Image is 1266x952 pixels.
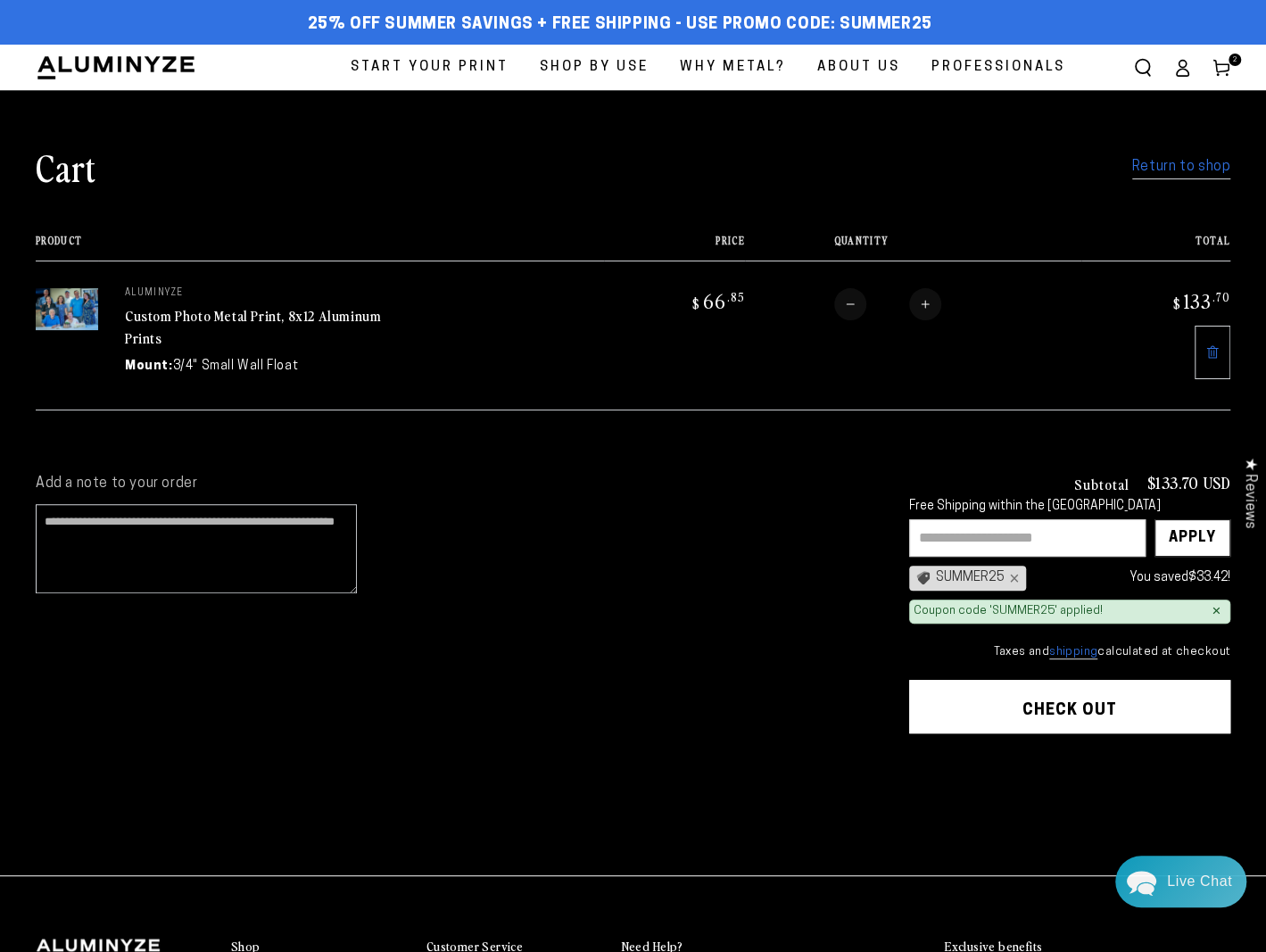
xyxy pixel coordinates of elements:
span: 2 [1232,54,1237,66]
h1: Cart [36,144,96,190]
iframe: PayPal-paypal [909,768,1230,807]
div: × [1005,571,1019,585]
p: aluminyze [125,288,393,299]
div: × [1212,604,1220,618]
a: Start Your Print [337,45,522,90]
a: Shop By Use [526,45,662,90]
h3: Subtotal [1073,476,1129,491]
span: Start Your Print [351,55,509,79]
bdi: 66 [690,288,745,313]
sup: .85 [727,289,745,304]
small: Taxes and calculated at checkout [909,643,1230,661]
button: Check out [909,680,1230,733]
span: 25% off Summer Savings + Free Shipping - Use Promo Code: SUMMER25 [308,15,932,35]
a: Why Metal? [666,45,799,90]
label: Add a note to your order [36,475,873,493]
span: $ [692,294,700,312]
a: Remove 8"x12" Rectangle White Glossy Aluminyzed Photo [1195,326,1230,379]
div: Chat widget toggle [1115,856,1246,907]
div: SUMMER25 [909,566,1026,591]
span: Professionals [931,55,1065,79]
a: Custom Photo Metal Print, 8x12 Aluminum Prints [125,305,381,348]
th: Quantity [745,235,1082,261]
div: Click to open Judge.me floating reviews tab [1232,443,1266,542]
dd: 3/4" Small Wall Float [173,357,299,376]
span: Shop By Use [540,55,649,79]
th: Product [36,235,604,261]
th: Total [1081,235,1230,261]
img: Aluminyze [36,54,196,81]
th: Price [604,235,745,261]
a: About Us [804,45,914,90]
span: $ [1173,294,1181,312]
span: Why Metal? [680,55,786,79]
p: $133.70 USD [1146,475,1230,491]
img: 8"x12" Rectangle White Glossy Aluminyzed Photo [36,288,98,330]
dt: Mount: [125,357,173,376]
div: Coupon code 'SUMMER25' applied! [914,604,1103,619]
summary: Search our site [1123,48,1163,87]
span: About Us [817,55,900,79]
a: Professionals [918,45,1079,90]
div: You saved ! [1035,567,1230,589]
div: Free Shipping within the [GEOGRAPHIC_DATA] [909,500,1230,515]
a: Return to shop [1132,154,1230,180]
bdi: 133 [1171,288,1230,313]
span: $33.42 [1188,571,1228,584]
input: Quantity for Custom Photo Metal Print, 8x12 Aluminum Prints [866,288,909,320]
div: Apply [1169,520,1216,556]
sup: .70 [1212,289,1230,304]
div: Contact Us Directly [1167,856,1232,907]
a: shipping [1049,646,1097,659]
